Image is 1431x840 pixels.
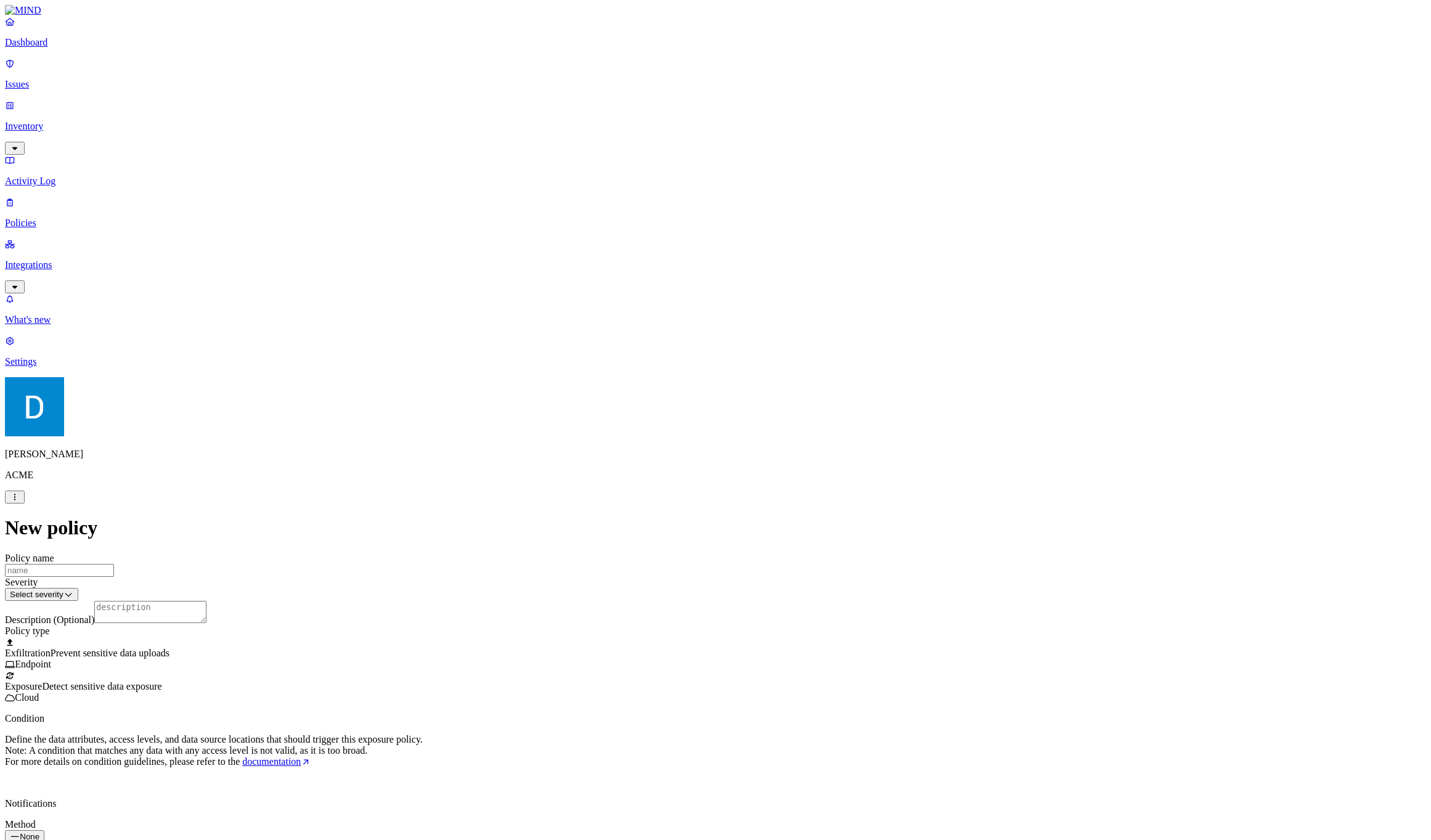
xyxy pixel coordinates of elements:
p: What's new [5,314,1426,325]
span: Exposure [5,681,42,691]
span: Prevent sensitive data uploads [51,648,169,658]
p: Condition [5,713,1426,724]
a: Inventory [5,100,1426,153]
p: Define the data attributes, access levels, and data source locations that should trigger this exp... [5,734,1426,767]
a: Dashboard [5,16,1426,48]
a: Policies [5,197,1426,229]
div: Endpoint [5,659,1426,670]
label: Policy type [5,626,49,636]
a: Settings [5,335,1426,367]
a: MIND [5,5,1426,16]
span: Detect sensitive data exposure [42,681,161,691]
p: Notifications [5,798,1426,809]
p: Integrations [5,259,1426,271]
a: Activity Log [5,155,1426,187]
p: Dashboard [5,37,1426,48]
span: documentation [242,756,301,767]
img: Daniel Golshani [5,377,64,436]
input: name [5,564,114,577]
a: Integrations [5,239,1426,292]
a: Issues [5,58,1426,90]
p: Settings [5,356,1426,367]
p: ACME [5,470,1426,481]
p: Activity Log [5,176,1426,187]
a: What's new [5,293,1426,325]
p: [PERSON_NAME] [5,449,1426,460]
a: documentation [242,756,311,767]
label: Description (Optional) [5,614,94,625]
label: Policy name [5,553,54,563]
label: Method [5,819,36,830]
label: Severity [5,577,38,587]
p: Issues [5,79,1426,90]
p: Inventory [5,121,1426,132]
h1: New policy [5,516,1426,539]
img: MIND [5,5,41,16]
p: Policies [5,218,1426,229]
span: Exfiltration [5,648,51,658]
div: Cloud [5,692,1426,703]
